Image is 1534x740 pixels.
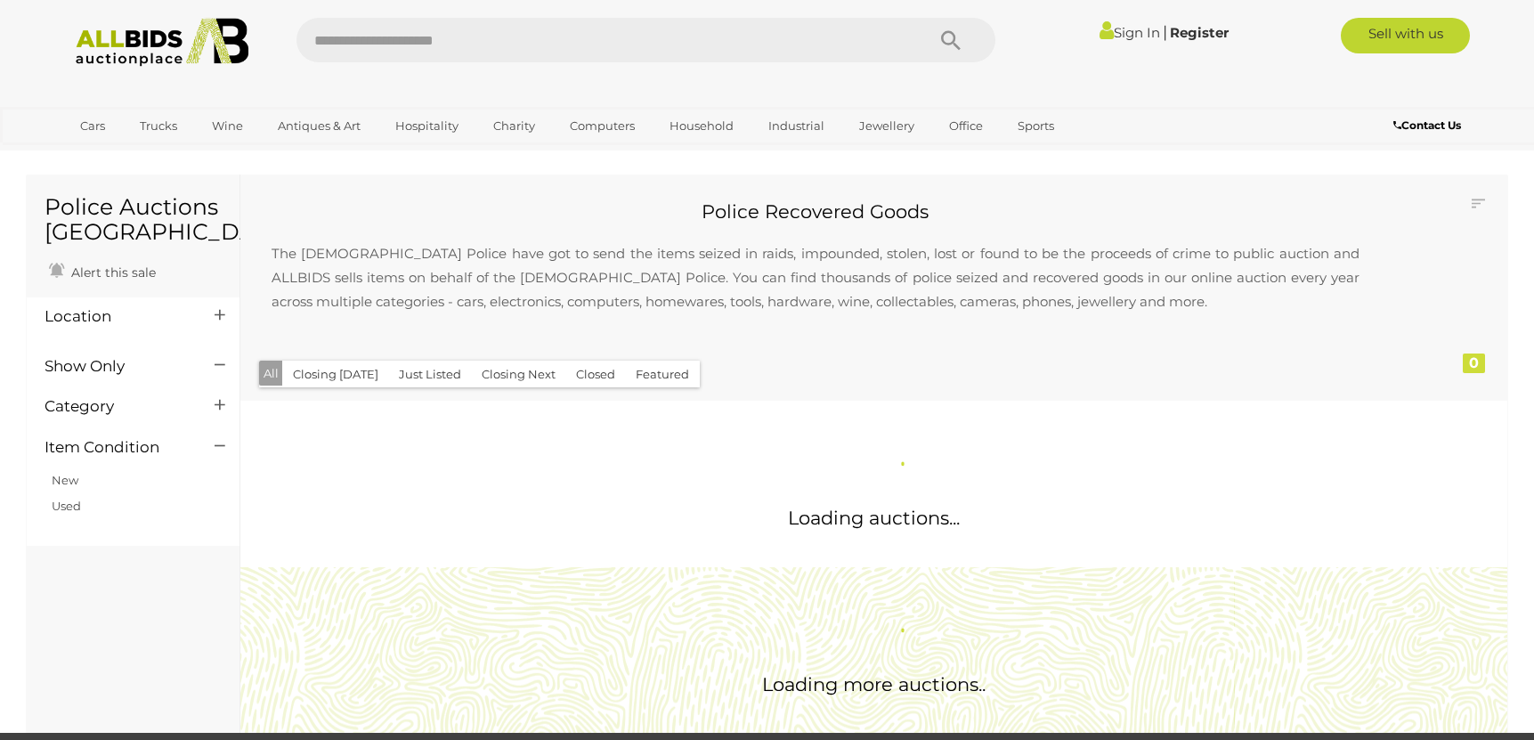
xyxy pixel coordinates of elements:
a: Hospitality [384,111,470,141]
h2: Police Recovered Goods [254,201,1377,222]
button: Just Listed [388,361,472,388]
a: Jewellery [848,111,926,141]
a: Sell with us [1341,18,1470,53]
div: 0 [1463,354,1485,373]
button: Closing [DATE] [282,361,389,388]
a: Antiques & Art [266,111,372,141]
button: Search [906,18,995,62]
img: Allbids.com.au [66,18,259,67]
a: Alert this sale [45,257,160,284]
b: Contact Us [1393,118,1461,132]
button: All [259,361,283,386]
a: Sign In [1100,24,1160,41]
button: Closed [565,361,626,388]
span: Loading more auctions.. [762,673,986,695]
a: Contact Us [1393,116,1465,135]
a: Cars [69,111,117,141]
span: Alert this sale [67,264,156,281]
h1: Police Auctions [GEOGRAPHIC_DATA] [45,195,222,244]
h4: Location [45,308,188,325]
h4: Item Condition [45,439,188,456]
a: Office [937,111,994,141]
a: Charity [482,111,547,141]
a: Used [52,499,81,513]
button: Closing Next [471,361,566,388]
span: | [1163,22,1167,42]
a: New [52,473,78,487]
a: Computers [558,111,646,141]
a: Household [658,111,745,141]
p: The [DEMOGRAPHIC_DATA] Police have got to send the items seized in raids, impounded, stolen, lost... [254,224,1377,331]
h4: Category [45,398,188,415]
a: Wine [200,111,255,141]
h4: Show Only [45,358,188,375]
a: Sports [1006,111,1066,141]
a: Register [1170,24,1229,41]
a: [GEOGRAPHIC_DATA] [69,141,218,170]
span: Loading auctions... [788,507,960,529]
button: Featured [625,361,700,388]
a: Industrial [757,111,836,141]
a: Trucks [128,111,189,141]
